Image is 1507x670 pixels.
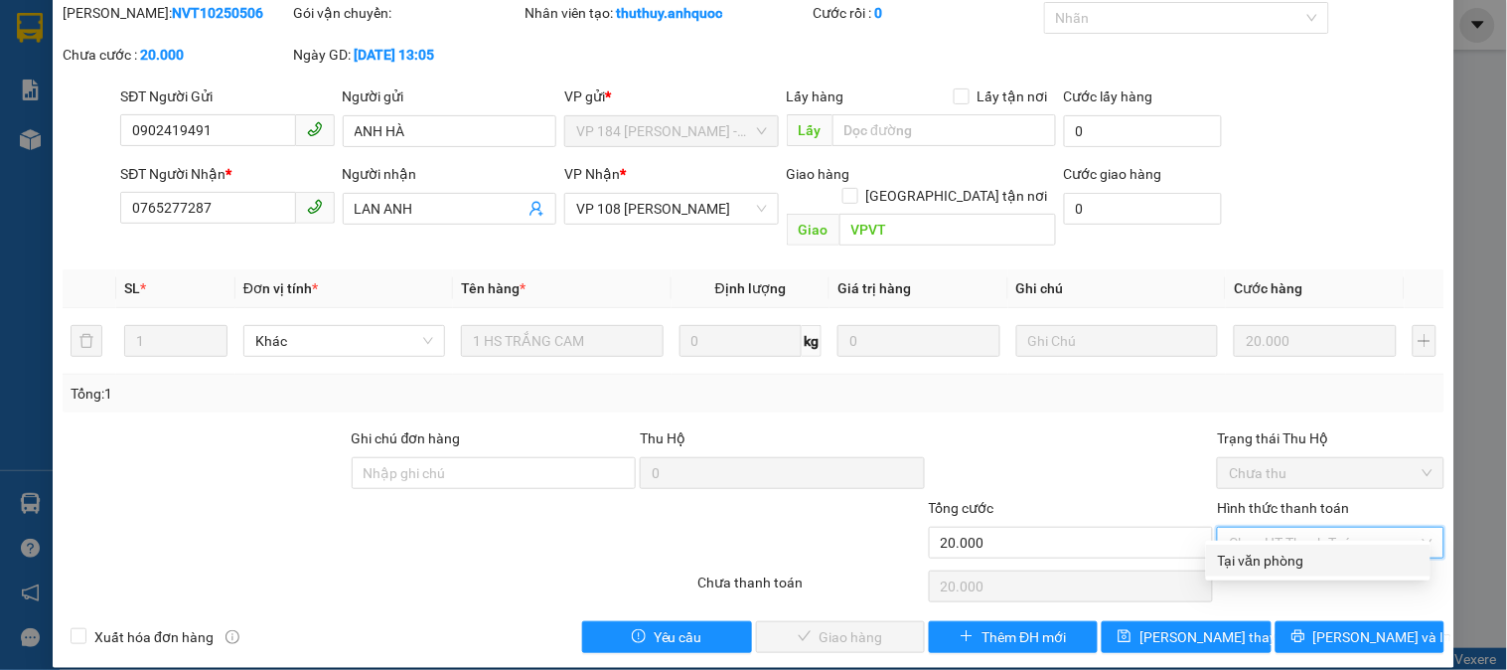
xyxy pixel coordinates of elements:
[71,325,102,357] button: delete
[1276,621,1444,653] button: printer[PERSON_NAME] và In
[255,326,433,356] span: Khác
[120,163,334,185] div: SĐT Người Nhận
[814,2,1040,24] div: Cước rồi :
[787,88,844,104] span: Lấy hàng
[86,626,222,648] span: Xuất hóa đơn hàng
[787,114,832,146] span: Lấy
[1234,280,1302,296] span: Cước hàng
[929,500,994,516] span: Tổng cước
[1229,458,1432,488] span: Chưa thu
[355,47,435,63] b: [DATE] 13:05
[960,629,974,645] span: plus
[695,572,926,606] div: Chưa thanh toán
[352,457,637,489] input: Ghi chú đơn hàng
[632,629,646,645] span: exclamation-circle
[352,430,461,446] label: Ghi chú đơn hàng
[1139,626,1298,648] span: [PERSON_NAME] thay đổi
[71,383,583,405] div: Tổng: 1
[832,114,1056,146] input: Dọc đường
[981,626,1066,648] span: Thêm ĐH mới
[226,630,239,644] span: info-circle
[564,166,620,182] span: VP Nhận
[802,325,822,357] span: kg
[1016,325,1218,357] input: Ghi Chú
[63,2,289,24] div: [PERSON_NAME]:
[120,85,334,107] div: SĐT Người Gửi
[787,214,839,246] span: Giao
[307,121,323,137] span: phone
[461,280,526,296] span: Tên hàng
[1234,325,1397,357] input: 0
[616,5,722,21] b: thuthuy.anhquoc
[1291,629,1305,645] span: printer
[837,325,1000,357] input: 0
[1064,193,1223,225] input: Cước giao hàng
[1008,269,1226,308] th: Ghi chú
[343,85,556,107] div: Người gửi
[528,201,544,217] span: user-add
[929,621,1098,653] button: plusThêm ĐH mới
[243,280,318,296] span: Đơn vị tính
[124,280,140,296] span: SL
[875,5,883,21] b: 0
[1118,629,1131,645] span: save
[461,325,663,357] input: VD: Bàn, Ghế
[576,116,766,146] span: VP 184 Nguyễn Văn Trỗi - HCM
[787,166,850,182] span: Giao hàng
[343,163,556,185] div: Người nhận
[640,430,685,446] span: Thu Hộ
[140,47,184,63] b: 20.000
[525,2,810,24] div: Nhân viên tạo:
[564,85,778,107] div: VP gửi
[1064,166,1162,182] label: Cước giao hàng
[1229,528,1432,558] span: Chọn HT Thanh Toán
[654,626,702,648] span: Yêu cầu
[1217,500,1349,516] label: Hình thức thanh toán
[294,44,521,66] div: Ngày GD:
[1102,621,1271,653] button: save[PERSON_NAME] thay đổi
[756,621,925,653] button: checkGiao hàng
[839,214,1056,246] input: Dọc đường
[837,280,911,296] span: Giá trị hàng
[294,2,521,24] div: Gói vận chuyển:
[1217,427,1443,449] div: Trạng thái Thu Hộ
[970,85,1056,107] span: Lấy tận nơi
[576,194,766,224] span: VP 108 Lê Hồng Phong - Vũng Tàu
[1064,115,1223,147] input: Cước lấy hàng
[1218,550,1419,572] div: Tại văn phòng
[172,5,263,21] b: NVT10250506
[715,280,786,296] span: Định lượng
[582,621,751,653] button: exclamation-circleYêu cầu
[1413,325,1436,357] button: plus
[63,44,289,66] div: Chưa cước :
[307,199,323,215] span: phone
[1313,626,1452,648] span: [PERSON_NAME] và In
[1064,88,1153,104] label: Cước lấy hàng
[858,185,1056,207] span: [GEOGRAPHIC_DATA] tận nơi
